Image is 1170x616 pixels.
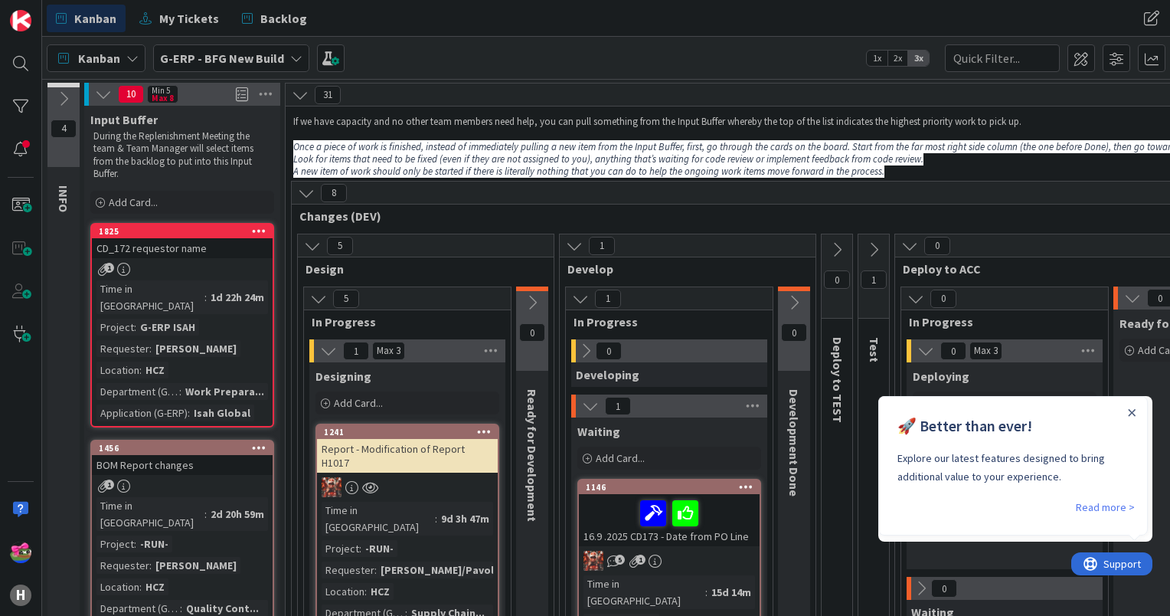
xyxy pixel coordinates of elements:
span: 8 [321,184,347,202]
div: 1146 [579,480,760,494]
span: Deploying [913,369,969,384]
div: G-ERP ISAH [136,319,199,336]
div: Location [96,578,139,595]
div: 1456 [92,441,273,455]
span: 31 [315,86,341,104]
span: 5 [333,290,359,308]
div: Max 3 [377,347,400,355]
span: : [188,405,190,421]
div: H [10,585,31,606]
span: : [139,362,142,378]
div: 1d 22h 24m [207,289,268,306]
div: 2d 20h 59m [207,506,268,523]
div: Location [96,362,139,378]
div: Requester [322,562,374,578]
span: : [179,383,181,400]
span: 1 [861,270,887,289]
span: 0 [924,237,950,255]
span: : [204,506,207,523]
span: Kanban [74,9,116,28]
a: Backlog [233,5,316,32]
input: Quick Filter... [945,44,1060,72]
div: Time in [GEOGRAPHIC_DATA] [322,502,435,536]
span: Deploy to TEST [830,337,845,423]
div: 1825CD_172 requestor name [92,224,273,258]
div: Isah Global [190,405,254,421]
span: 3x [908,51,929,66]
span: 0 [931,579,957,598]
div: 114616.9 .2025 CD173 - Date from PO Line [579,480,760,546]
span: 1 [595,290,621,308]
div: [PERSON_NAME] [152,557,240,574]
div: Max 8 [152,94,174,102]
iframe: UserGuiding Product Updates RC Tooltip [878,396,1152,542]
img: JK [322,477,342,497]
div: HCZ [367,583,394,600]
div: [PERSON_NAME]/Pavol... [377,562,507,578]
span: My Tickets [159,9,219,28]
div: 1825 [92,224,273,238]
div: -RUN- [361,540,397,557]
span: Develop [567,261,796,277]
span: Kanban [78,49,120,67]
div: 1456 [99,443,273,454]
span: Designing [315,369,371,384]
div: [PERSON_NAME] [152,340,240,357]
div: Max 3 [974,347,998,355]
span: Backlog [260,9,307,28]
img: JK [583,551,603,571]
div: 1241 [324,427,498,437]
a: 1825CD_172 requestor nameTime in [GEOGRAPHIC_DATA]:1d 22h 24mProject:G-ERP ISAHRequester:[PERSON_... [90,223,274,428]
span: 1 [104,263,114,273]
span: Developing [576,367,639,382]
div: Requester [96,340,149,357]
div: 1241Report - Modification of Report H1017 [317,425,498,473]
span: : [139,578,142,595]
div: Time in [GEOGRAPHIC_DATA] [96,497,204,531]
span: : [364,583,367,600]
a: Kanban [47,5,126,32]
div: -RUN- [136,536,172,552]
span: : [435,510,437,527]
span: : [149,557,152,574]
div: 9d 3h 47m [437,510,493,527]
span: 1 [589,237,615,255]
span: 1 [104,480,114,490]
em: A new item of work should only be started if there is literally nothing that you can do to help t... [293,165,884,178]
span: : [359,540,361,557]
div: JK [579,551,760,571]
span: Add Card... [109,195,158,209]
b: G-ERP - BFG New Build [160,51,284,66]
span: 2x [887,51,908,66]
div: Application (G-ERP) [96,405,188,421]
span: 0 [519,323,545,342]
div: Min 5 [152,87,170,94]
span: Support [32,2,70,21]
div: Time in [GEOGRAPHIC_DATA] [583,575,705,609]
div: Location [322,583,364,600]
div: JK [317,477,498,497]
span: 5 [327,237,353,255]
span: INFO [56,185,71,212]
div: Work Prepara... [181,383,268,400]
span: : [134,536,136,552]
span: In Progress [574,314,753,329]
div: 1241 [317,425,498,439]
div: 1456BOM Report changes [92,441,273,475]
div: Project [96,319,134,336]
div: 1146 [586,482,760,493]
span: : [204,289,207,306]
span: Input Buffer [90,112,158,127]
span: 1 [605,397,631,415]
div: Project [322,540,359,557]
span: Add Card... [596,451,645,465]
div: 16.9 .2025 CD173 - Date from PO Line [579,494,760,546]
span: 10 [118,85,144,103]
span: 0 [596,342,622,360]
span: Add Card... [334,396,383,410]
div: Report - Modification of Report H1017 [317,439,498,473]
